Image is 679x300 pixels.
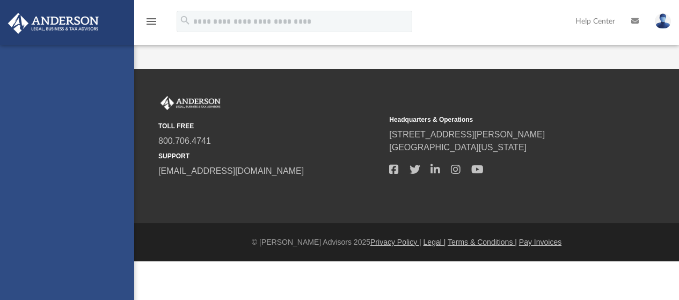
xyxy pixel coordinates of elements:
a: 800.706.4741 [158,136,211,145]
a: Pay Invoices [519,238,561,246]
a: Privacy Policy | [370,238,421,246]
a: Legal | [424,238,446,246]
i: menu [145,15,158,28]
img: Anderson Advisors Platinum Portal [158,96,223,110]
div: © [PERSON_NAME] Advisors 2025 [134,237,679,248]
small: SUPPORT [158,151,382,161]
img: Anderson Advisors Platinum Portal [5,13,102,34]
a: [GEOGRAPHIC_DATA][US_STATE] [389,143,527,152]
small: TOLL FREE [158,121,382,131]
small: Headquarters & Operations [389,115,612,125]
i: search [179,14,191,26]
img: User Pic [655,13,671,29]
a: menu [145,20,158,28]
a: [EMAIL_ADDRESS][DOMAIN_NAME] [158,166,304,175]
a: [STREET_ADDRESS][PERSON_NAME] [389,130,545,139]
a: Terms & Conditions | [448,238,517,246]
